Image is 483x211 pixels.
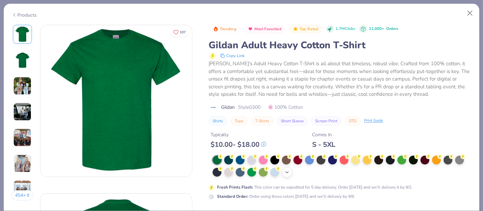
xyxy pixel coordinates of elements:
div: Gildan Adult Heavy Cotton T-Shirt [209,39,471,52]
img: Front [40,25,192,177]
img: Most Favorited sort [248,26,253,32]
img: User generated content [13,77,32,95]
button: Short Sleeve [277,116,308,126]
button: Close [464,7,477,20]
span: Trending [220,27,236,31]
img: Trending sort [213,26,218,32]
button: copy to clipboard [218,52,247,60]
span: 100% Cotton [268,104,303,111]
div: This color can be expedited for 5 day delivery. Order [DATE] and we’ll delivery it by 9/2. [217,184,412,190]
div: Comes In [312,131,335,138]
strong: Standard Order : [217,194,248,199]
img: User generated content [13,154,32,173]
button: Badge Button [209,25,240,34]
span: 1.7M Clicks [336,26,355,32]
div: Typically [211,131,266,138]
button: 454+ [12,190,34,200]
button: DTG [345,116,361,126]
strong: Fresh Prints Flash : [217,184,253,190]
span: Orders [386,26,398,31]
span: Most Favorited [254,27,282,31]
span: Gildan [221,104,235,111]
button: T-Shirts [251,116,273,126]
span: Top Rated [300,27,319,31]
img: User generated content [13,180,32,198]
img: Top Rated sort [293,26,298,32]
img: User generated content [13,128,32,147]
img: Front [14,26,31,42]
img: User generated content [13,103,32,121]
button: Like [170,27,189,37]
div: $ 10.00 - $ 18.00 [211,140,266,149]
div: 11,000+ [369,26,398,32]
button: Screen Print [311,116,341,126]
button: Shirts [209,116,227,126]
div: Print Guide [364,118,383,124]
button: Tops [231,116,248,126]
div: S - 5XL [312,140,335,149]
button: Badge Button [289,25,322,34]
div: Order using these colors [DATE] and we’ll delivery by 9/9. [217,193,355,199]
span: Style G500 [238,104,261,111]
div: [PERSON_NAME]'s Adult Heavy Cotton T-Shirt is all about that timeless, robust vibe. Crafted from ... [209,60,471,98]
div: Products [12,12,37,19]
span: 107 [180,31,186,34]
img: Back [14,52,31,68]
img: brand logo [209,105,218,110]
button: Badge Button [244,25,285,34]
